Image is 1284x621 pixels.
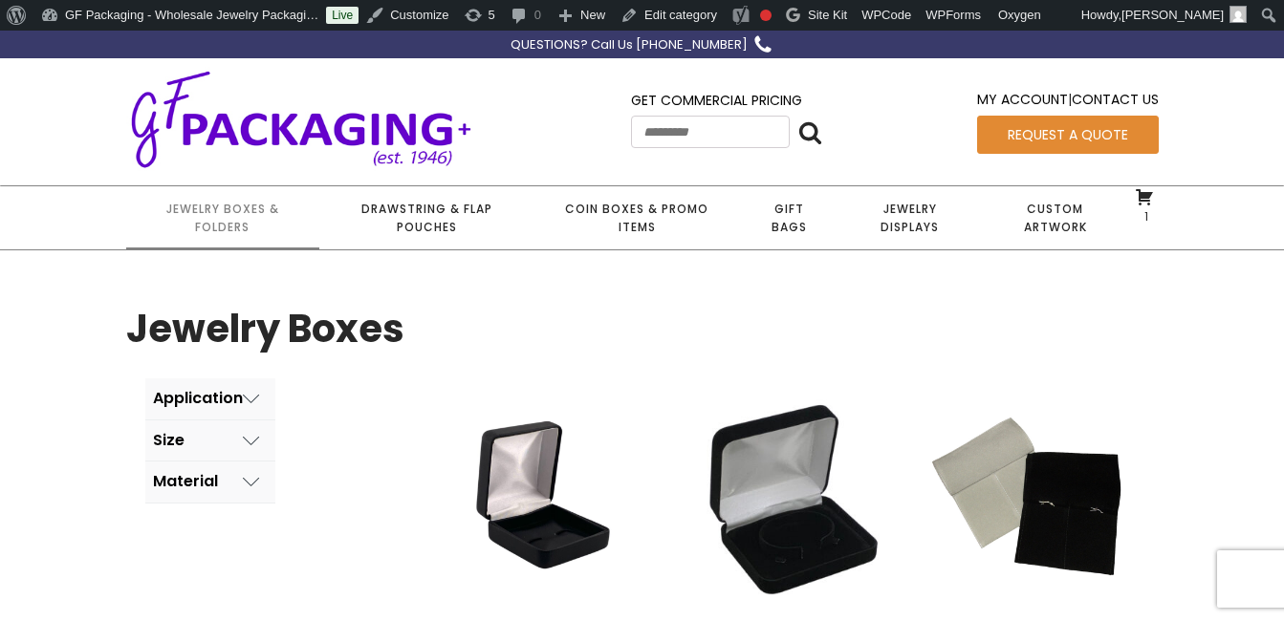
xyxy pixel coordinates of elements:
[126,186,319,249] a: Jewelry Boxes & Folders
[145,461,275,503] button: Material
[740,186,838,249] a: Gift Bags
[1135,187,1154,224] a: 1
[126,298,404,359] h1: Jewelry Boxes
[1072,90,1159,109] a: Contact Us
[534,186,740,249] a: Coin Boxes & Promo Items
[511,35,748,55] div: QUESTIONS? Call Us [PHONE_NUMBER]
[977,89,1159,115] div: |
[126,67,476,171] img: GF Packaging + - Established 1946
[319,186,534,249] a: Drawstring & Flap Pouches
[838,186,981,249] a: Jewelry Displays
[631,91,802,110] a: Get Commercial Pricing
[981,186,1130,249] a: Custom Artwork
[153,473,218,490] div: Material
[1140,208,1148,225] span: 1
[145,420,275,461] button: Size
[153,390,243,407] div: Application
[977,90,1068,109] a: My Account
[760,10,772,21] div: Focus keyphrase not set
[1121,8,1224,22] span: [PERSON_NAME]
[153,432,185,449] div: Size
[808,8,847,22] span: Site Kit
[145,378,275,419] button: Application
[977,116,1159,154] a: Request a Quote
[326,7,359,24] a: Live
